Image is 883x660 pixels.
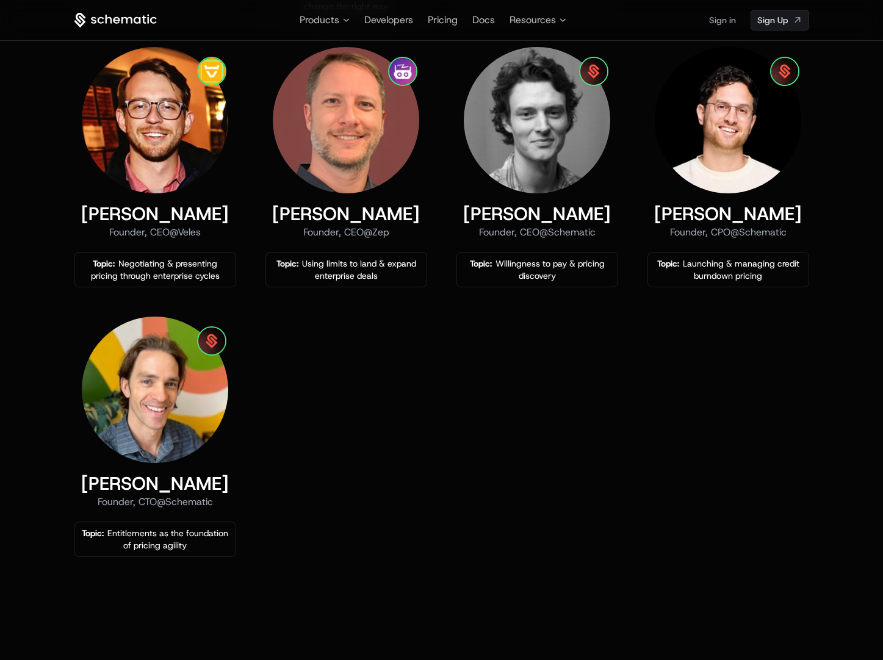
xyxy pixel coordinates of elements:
[74,473,236,495] div: [PERSON_NAME]
[579,57,608,86] img: Schematic
[74,225,236,240] div: Founder, CEO @ Veles
[770,57,799,86] img: Schematic
[456,225,618,240] div: Founder, CEO @ Schematic
[388,57,417,86] img: Zep
[655,47,801,193] img: Gio Hobbins
[647,203,809,225] div: [PERSON_NAME]
[647,225,809,240] div: Founder, CPO @ Schematic
[709,10,736,30] a: Sign in
[74,495,236,509] div: Founder, CTO @ Schematic
[510,13,556,27] span: Resources
[80,257,231,282] div: Negotiating & presenting pricing through enterprise cycles
[757,14,788,26] span: Sign Up
[197,326,226,356] img: Schematic
[428,13,458,26] a: Pricing
[93,258,115,269] span: Topic:
[462,257,613,282] div: Willingness to pay & pricing discovery
[82,528,104,539] span: Topic:
[74,203,236,225] div: [PERSON_NAME]
[472,13,495,26] a: Docs
[751,10,809,30] a: [object Object]
[300,13,339,27] span: Products
[82,317,228,463] img: Ben Papillon
[273,47,419,193] img: Daniel Chalef
[197,57,226,86] img: Veles
[364,13,413,26] a: Developers
[456,203,618,225] div: [PERSON_NAME]
[470,258,492,269] span: Topic:
[80,527,231,551] div: Entitlements as the foundation of pricing agility
[276,258,298,269] span: Topic:
[657,258,679,269] span: Topic:
[653,257,804,282] div: Launching & managing credit burndown pricing
[464,47,610,193] img: Fynn Glover
[271,257,422,282] div: Using limits to land & expand enterprise deals
[82,47,228,193] img: Simon Ooley
[265,203,427,225] div: [PERSON_NAME]
[265,225,427,240] div: Founder, CEO @ Zep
